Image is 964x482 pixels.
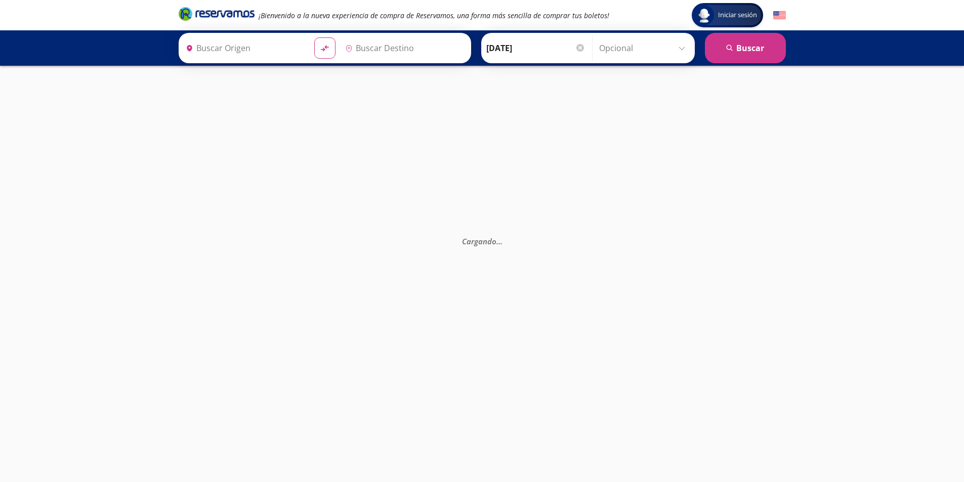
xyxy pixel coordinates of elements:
i: Brand Logo [179,6,255,21]
span: . [498,236,500,246]
a: Brand Logo [179,6,255,24]
input: Opcional [599,35,690,61]
button: Buscar [705,33,786,63]
input: Buscar Origen [182,35,306,61]
input: Elegir Fecha [486,35,585,61]
span: Iniciar sesión [714,10,761,20]
em: Cargando [462,236,502,246]
input: Buscar Destino [341,35,466,61]
button: English [773,9,786,22]
span: . [496,236,498,246]
span: . [500,236,502,246]
em: ¡Bienvenido a la nueva experiencia de compra de Reservamos, una forma más sencilla de comprar tus... [259,11,609,20]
